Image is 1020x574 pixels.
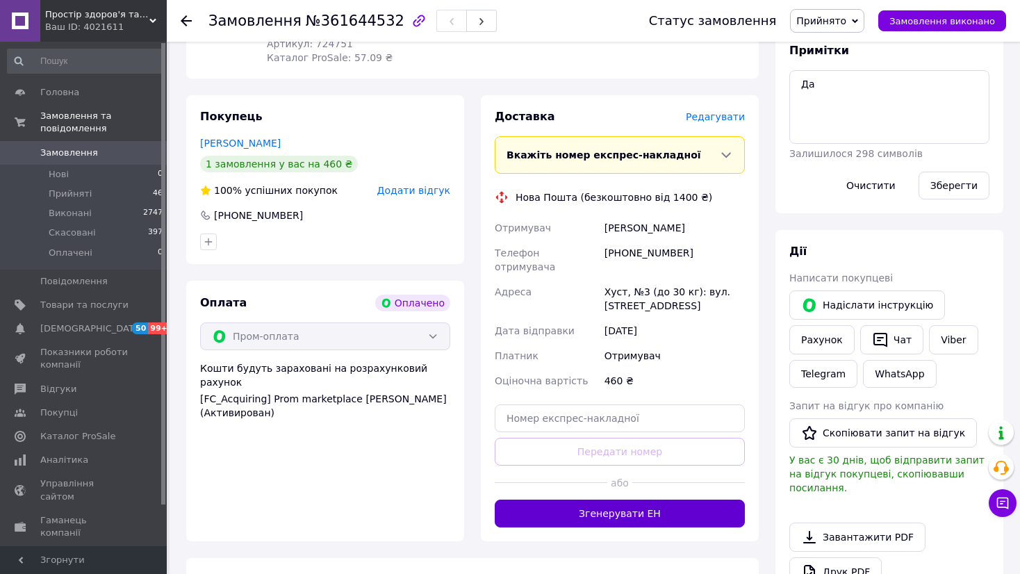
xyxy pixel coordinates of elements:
div: [FC_Acquiring] Prom marketplace [PERSON_NAME] (Активирован) [200,392,450,420]
div: Отримувач [602,343,748,368]
span: Оплата [200,296,247,309]
input: Пошук [7,49,164,74]
div: Оплачено [375,295,450,311]
span: Каталог ProSale [40,430,115,443]
button: Очистити [834,172,907,199]
span: Каталог ProSale: 57.09 ₴ [267,52,393,63]
span: 0 [158,168,163,181]
span: Покупець [200,110,263,123]
span: 100% [214,185,242,196]
span: Запит на відгук про компанію [789,400,944,411]
button: Скопіювати запит на відгук [789,418,977,448]
button: Згенерувати ЕН [495,500,745,527]
div: Статус замовлення [649,14,777,28]
div: [PHONE_NUMBER] [602,240,748,279]
span: Телефон отримувача [495,247,555,272]
a: Viber [929,325,978,354]
span: Скасовані [49,227,96,239]
span: Редагувати [686,111,745,122]
div: [DATE] [602,318,748,343]
a: WhatsApp [863,360,936,388]
span: 397 [148,227,163,239]
span: Дата відправки [495,325,575,336]
span: Доставка [495,110,555,123]
button: Надіслати інструкцію [789,290,945,320]
span: Отримувач [495,222,551,233]
span: 50 [132,322,148,334]
div: [PERSON_NAME] [602,215,748,240]
button: Чат [860,325,923,354]
button: Замовлення виконано [878,10,1006,31]
span: Оціночна вартість [495,375,588,386]
span: №361644532 [306,13,404,29]
span: 99+ [148,322,171,334]
div: Нова Пошта (безкоштовно від 1400 ₴) [512,190,716,204]
span: Товари та послуги [40,299,129,311]
a: Завантажити PDF [789,523,926,552]
span: Додати відгук [377,185,450,196]
span: Оплачені [49,247,92,259]
span: Виконані [49,207,92,220]
span: Примітки [789,44,849,57]
span: Прийнято [796,15,846,26]
span: Дії [789,245,807,258]
span: Замовлення [40,147,98,159]
div: успішних покупок [200,183,338,197]
span: 0 [158,247,163,259]
div: 460 ₴ [602,368,748,393]
span: або [607,476,632,490]
input: Номер експрес-накладної [495,404,745,432]
div: Ваш ID: 4021611 [45,21,167,33]
div: 1 замовлення у вас на 460 ₴ [200,156,358,172]
span: Повідомлення [40,275,108,288]
span: Замовлення виконано [889,16,995,26]
button: Рахунок [789,325,855,354]
span: Написати покупцеві [789,272,893,284]
span: Головна [40,86,79,99]
a: Telegram [789,360,857,388]
span: Управління сайтом [40,477,129,502]
span: Залишилося 298 символів [789,148,923,159]
span: Вкажіть номер експрес-накладної [507,149,701,161]
div: [PHONE_NUMBER] [213,208,304,222]
div: Кошти будуть зараховані на розрахунковий рахунок [200,361,450,420]
span: Простір здоров'я та краси [45,8,149,21]
span: Гаманець компанії [40,514,129,539]
textarea: Да [789,70,989,144]
span: [DEMOGRAPHIC_DATA] [40,322,143,335]
span: Нові [49,168,69,181]
span: Показники роботи компанії [40,346,129,371]
span: Адреса [495,286,532,297]
span: 46 [153,188,163,200]
span: Платник [495,350,538,361]
a: [PERSON_NAME] [200,138,281,149]
div: Хуст, №3 (до 30 кг): вул. [STREET_ADDRESS] [602,279,748,318]
div: Повернутися назад [181,14,192,28]
span: Відгуки [40,383,76,395]
span: Покупці [40,407,78,419]
span: Аналітика [40,454,88,466]
span: Замовлення та повідомлення [40,110,167,135]
span: Прийняті [49,188,92,200]
span: У вас є 30 днів, щоб відправити запит на відгук покупцеві, скопіювавши посилання. [789,454,985,493]
span: Артикул: 724751 [267,38,353,49]
button: Чат з покупцем [989,489,1017,517]
span: 2747 [143,207,163,220]
span: Замовлення [208,13,302,29]
button: Зберегти [919,172,989,199]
